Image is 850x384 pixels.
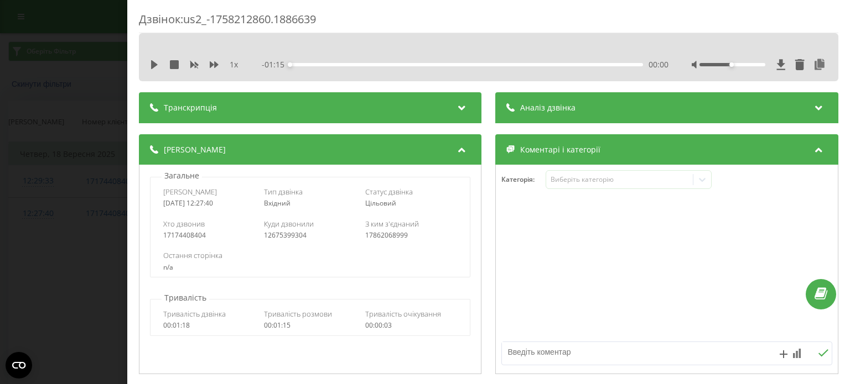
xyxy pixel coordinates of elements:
[521,102,576,113] span: Аналіз дзвінка
[262,59,291,70] span: - 01:15
[365,187,413,197] span: Статус дзвінка
[265,322,357,329] div: 00:01:15
[164,144,226,155] span: [PERSON_NAME]
[502,176,546,183] h4: Категорія :
[265,187,303,197] span: Тип дзвінка
[729,62,734,67] div: Accessibility label
[365,309,441,319] span: Тривалість очікування
[139,12,838,33] div: Дзвінок : us2_-1758212860.1886639
[551,175,689,184] div: Виберіть категорію
[162,292,209,303] p: Тривалість
[265,232,357,239] div: 12675399304
[163,199,256,207] div: [DATE] 12:27:40
[265,219,314,229] span: Куди дзвонили
[6,352,32,378] button: Open CMP widget
[163,264,457,271] div: n/a
[365,322,458,329] div: 00:00:03
[521,144,601,155] span: Коментарі і категорії
[288,62,293,67] div: Accessibility label
[265,309,333,319] span: Тривалість розмови
[163,187,217,197] span: [PERSON_NAME]
[163,250,222,260] span: Остання сторінка
[163,219,205,229] span: Хто дзвонив
[163,309,226,319] span: Тривалість дзвінка
[164,102,217,113] span: Транскрипція
[162,170,202,181] p: Загальне
[163,232,256,239] div: 17174408404
[649,59,668,70] span: 00:00
[365,219,419,229] span: З ким з'єднаний
[265,198,291,208] span: Вхідний
[365,198,396,208] span: Цільовий
[230,59,238,70] span: 1 x
[163,322,256,329] div: 00:01:18
[365,232,458,239] div: 17862068999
